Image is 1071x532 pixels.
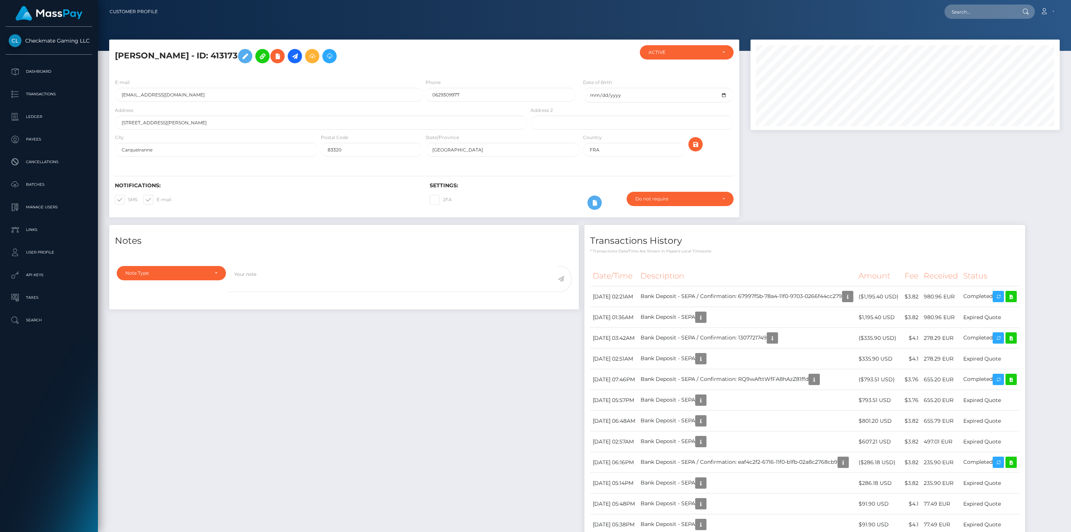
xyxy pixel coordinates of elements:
[901,349,921,369] td: $4.1
[9,156,89,168] p: Cancellations
[590,328,638,349] td: [DATE] 03:42AM
[6,243,92,262] a: User Profile
[901,473,921,494] td: $3.82
[921,494,961,514] td: 77.49 EUR
[635,196,716,202] div: Do not require
[590,452,638,473] td: [DATE] 06:16PM
[531,107,553,114] label: Address 2
[921,431,961,452] td: 497.01 EUR
[590,473,638,494] td: [DATE] 05:14PM
[638,328,856,349] td: Bank Deposit - SEPA / Confirmation: 1307721749
[961,494,1019,514] td: Expired Quote
[921,452,961,473] td: 235.90 EUR
[6,37,92,44] span: Checkmate Gaming LLC
[143,195,171,205] label: E-mail
[961,411,1019,431] td: Expired Quote
[9,111,89,122] p: Ledger
[638,369,856,390] td: Bank Deposit - SEPA / Confirmation: RQ9wAfttWfFA8hAzZ81ffd
[115,182,418,189] h6: Notifications:
[961,473,1019,494] td: Expired Quote
[648,49,716,55] div: ACTIVE
[961,369,1019,390] td: Completed
[15,6,82,21] img: MassPay Logo
[6,107,92,126] a: Ledger
[856,494,901,514] td: $91.90 USD
[590,307,638,328] td: [DATE] 01:36AM
[9,292,89,303] p: Taxes
[856,328,901,349] td: ($335.90 USD)
[901,390,921,411] td: $3.76
[6,85,92,104] a: Transactions
[426,79,441,86] label: Phone
[638,307,856,328] td: Bank Deposit - SEPA
[961,266,1019,286] th: Status
[115,195,137,205] label: SMS
[321,134,348,141] label: Postal Code
[590,266,638,286] th: Date/Time
[638,431,856,452] td: Bank Deposit - SEPA
[944,5,1015,19] input: Search...
[961,328,1019,349] td: Completed
[901,307,921,328] td: $3.82
[961,452,1019,473] td: Completed
[921,473,961,494] td: 235.90 EUR
[901,494,921,514] td: $4.1
[921,390,961,411] td: 655.20 EUR
[856,390,901,411] td: $793.51 USD
[9,89,89,100] p: Transactions
[856,307,901,328] td: $1,195.40 USD
[583,79,612,86] label: Date of Birth
[901,286,921,307] td: $3.82
[921,266,961,286] th: Received
[961,286,1019,307] td: Completed
[590,349,638,369] td: [DATE] 02:51AM
[921,349,961,369] td: 278.29 EUR
[921,286,961,307] td: 980.96 EUR
[6,288,92,307] a: Taxes
[9,315,89,326] p: Search
[6,198,92,217] a: Manage Users
[9,34,21,47] img: Checkmate Gaming LLC
[638,473,856,494] td: Bank Deposit - SEPA
[901,452,921,473] td: $3.82
[638,411,856,431] td: Bank Deposit - SEPA
[590,411,638,431] td: [DATE] 06:48AM
[9,179,89,190] p: Batches
[638,390,856,411] td: Bank Deposit - SEPA
[9,202,89,213] p: Manage Users
[6,220,92,239] a: Links
[921,369,961,390] td: 655.20 EUR
[856,452,901,473] td: ($286.18 USD)
[921,328,961,349] td: 278.29 EUR
[627,192,734,206] button: Do not require
[901,328,921,349] td: $4.1
[901,369,921,390] td: $3.76
[590,431,638,452] td: [DATE] 02:57AM
[288,49,302,63] a: Initiate Payout
[6,311,92,330] a: Search
[961,431,1019,452] td: Expired Quote
[9,247,89,258] p: User Profile
[583,134,602,141] label: Country
[638,452,856,473] td: Bank Deposit - SEPA / Confirmation: eaf4c2f2-6716-11f0-b1fb-02a8c2768cb9
[856,411,901,431] td: $801.20 USD
[426,134,459,141] label: State/Province
[115,234,573,248] h4: Notes
[856,286,901,307] td: ($1,195.40 USD)
[638,349,856,369] td: Bank Deposit - SEPA
[856,266,901,286] th: Amount
[921,307,961,328] td: 980.96 EUR
[590,494,638,514] td: [DATE] 05:48PM
[9,269,89,281] p: API Keys
[901,431,921,452] td: $3.82
[590,234,1019,248] h4: Transactions History
[6,130,92,149] a: Payees
[856,431,901,452] td: $607.21 USD
[961,349,1019,369] td: Expired Quote
[638,266,856,286] th: Description
[115,107,133,114] label: Address
[638,494,856,514] td: Bank Deposit - SEPA
[125,270,209,276] div: Note Type
[961,307,1019,328] td: Expired Quote
[6,266,92,284] a: API Keys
